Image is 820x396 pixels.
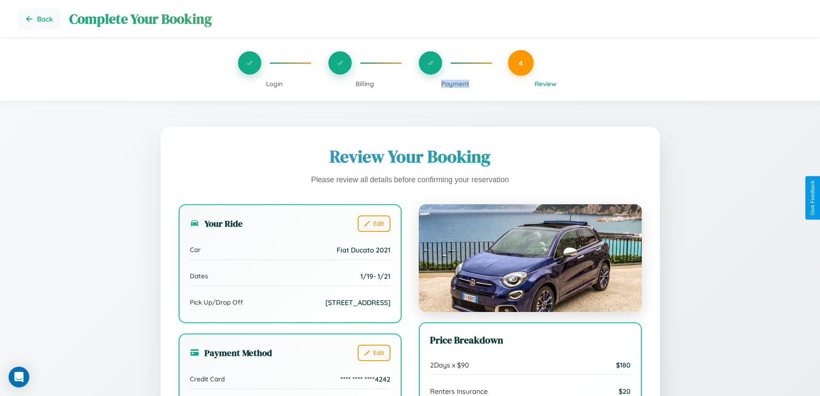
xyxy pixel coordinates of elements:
[190,375,225,383] span: Credit Card
[519,58,523,68] span: 4
[190,298,243,306] span: Pick Up/Drop Off
[190,346,272,359] h3: Payment Method
[358,345,390,361] button: Edit
[337,246,390,254] span: Fiat Ducato 2021
[441,80,469,88] span: Payment
[810,181,816,215] div: Give Feedback
[419,204,642,312] img: Fiat Ducato
[535,80,557,88] span: Review
[190,246,201,254] span: Car
[360,272,390,281] span: 1 / 19 - 1 / 21
[430,387,488,396] span: Renters Insurance
[190,217,243,230] h3: Your Ride
[430,334,631,347] h3: Price Breakdown
[356,80,374,88] span: Billing
[69,9,803,28] h1: Complete Your Booking
[325,298,390,307] span: [STREET_ADDRESS]
[358,215,390,232] button: Edit
[430,361,469,369] span: 2 Days x $ 90
[616,361,631,369] span: $ 180
[619,387,631,396] span: $ 20
[190,272,208,280] span: Dates
[9,367,29,387] div: Open Intercom Messenger
[266,80,283,88] span: Login
[179,145,642,168] h1: Review Your Booking
[179,173,642,187] p: Please review all details before confirming your reservation
[17,9,61,29] button: Go back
